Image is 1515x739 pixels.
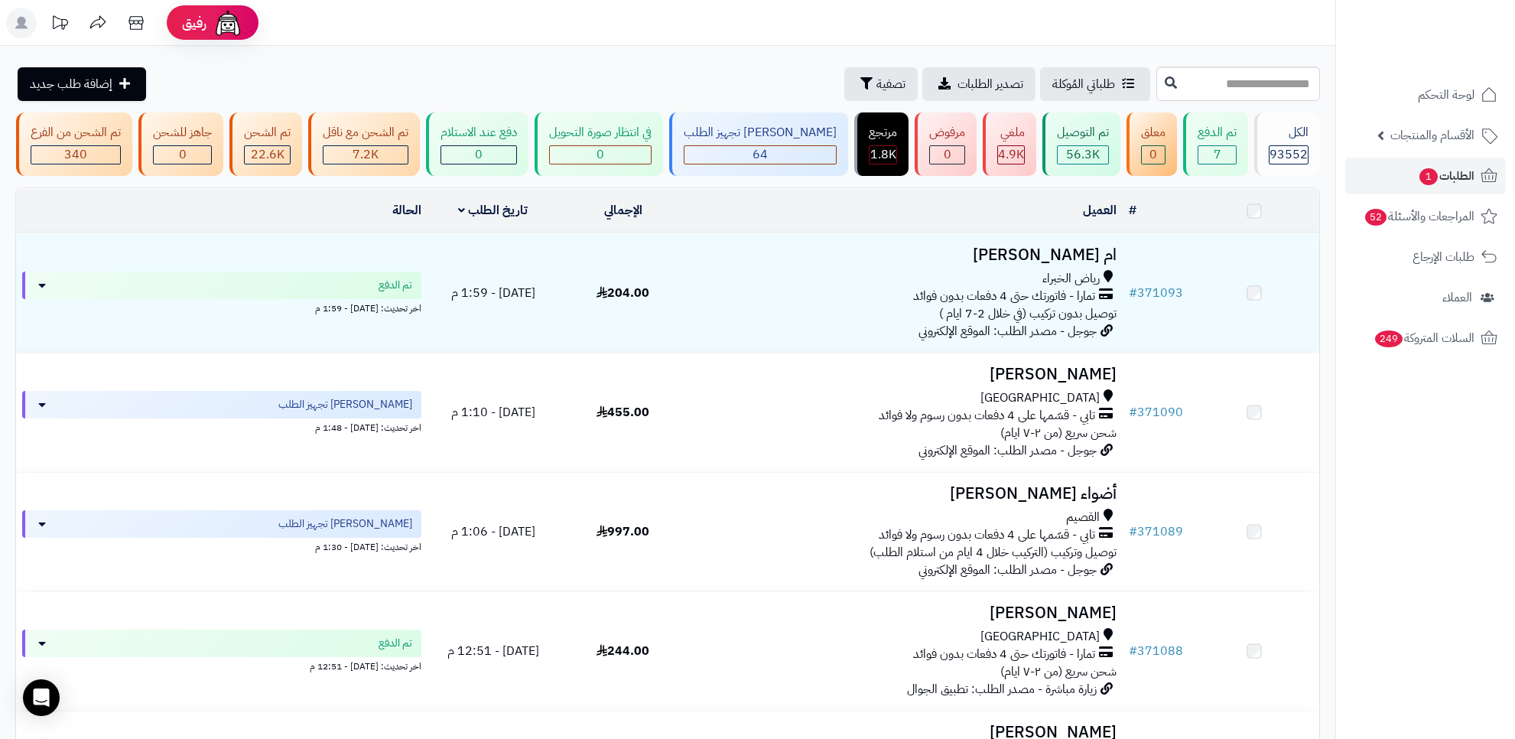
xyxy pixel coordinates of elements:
span: 0 [597,145,604,164]
div: تم التوصيل [1057,124,1109,142]
a: مرفوض 0 [912,112,980,176]
a: طلباتي المُوكلة [1040,67,1150,101]
span: [DATE] - 12:51 م [447,642,539,660]
span: شحن سريع (من ٢-٧ ايام) [1000,424,1117,442]
a: تم التوصيل 56.3K [1039,112,1123,176]
span: زيارة مباشرة - مصدر الطلب: تطبيق الجوال [907,680,1097,698]
span: 249 [1375,330,1403,347]
h3: [PERSON_NAME] [694,366,1116,383]
span: [DATE] - 1:06 م [451,523,535,541]
span: توصيل بدون تركيب (في خلال 2-7 ايام ) [939,304,1117,323]
span: 0 [179,145,187,164]
span: 340 [64,145,87,164]
span: تم الدفع [379,636,412,651]
span: تابي - قسّمها على 4 دفعات بدون رسوم ولا فوائد [879,407,1095,425]
a: #371090 [1129,403,1183,422]
div: 0 [154,146,211,164]
span: 7 [1214,145,1221,164]
span: المراجعات والأسئلة [1364,206,1474,227]
span: شحن سريع (من ٢-٧ ايام) [1000,662,1117,681]
span: 64 [753,145,768,164]
span: [DATE] - 1:59 م [451,284,535,302]
div: 4944 [998,146,1024,164]
span: القصيم [1066,509,1100,526]
span: توصيل وتركيب (التركيب خلال 4 ايام من استلام الطلب) [870,543,1117,562]
span: 22.6K [251,145,284,164]
div: ملغي [997,124,1025,142]
a: #371089 [1129,523,1183,541]
span: [PERSON_NAME] تجهيز الطلب [278,397,412,412]
span: تمارا - فاتورتك حتى 4 دفعات بدون فوائد [913,288,1095,305]
span: [GEOGRAPHIC_DATA] [980,389,1100,407]
div: 22552 [245,146,290,164]
span: تم الدفع [379,278,412,293]
span: تصفية [876,75,905,93]
span: 93552 [1270,145,1308,164]
div: الكل [1269,124,1309,142]
span: 7.2K [353,145,379,164]
span: [DATE] - 1:10 م [451,403,535,422]
div: [PERSON_NAME] تجهيز الطلب [684,124,837,142]
span: 204.00 [597,284,649,302]
a: تم الدفع 7 [1180,112,1251,176]
span: 0 [475,145,483,164]
div: اخر تحديث: [DATE] - 1:59 م [22,299,421,315]
div: 7 [1198,146,1236,164]
a: تاريخ الطلب [458,201,528,220]
a: المراجعات والأسئلة52 [1345,198,1506,235]
a: # [1129,201,1136,220]
a: الحالة [392,201,421,220]
div: تم الشحن [244,124,291,142]
span: 455.00 [597,403,649,422]
a: [PERSON_NAME] تجهيز الطلب 64 [666,112,851,176]
a: #371093 [1129,284,1183,302]
span: [PERSON_NAME] تجهيز الطلب [278,516,412,532]
span: جوجل - مصدر الطلب: الموقع الإلكتروني [918,322,1097,340]
a: تم الشحن من الفرع 340 [13,112,135,176]
h3: ام [PERSON_NAME] [694,246,1116,264]
div: جاهز للشحن [153,124,212,142]
div: دفع عند الاستلام [441,124,517,142]
span: # [1129,284,1137,302]
div: اخر تحديث: [DATE] - 1:48 م [22,418,421,435]
a: الكل93552 [1251,112,1323,176]
div: 0 [441,146,516,164]
span: طلباتي المُوكلة [1052,75,1115,93]
span: تابي - قسّمها على 4 دفعات بدون رسوم ولا فوائد [879,526,1095,544]
span: # [1129,642,1137,660]
span: تصدير الطلبات [957,75,1023,93]
span: 56.3K [1066,145,1100,164]
div: تم الدفع [1198,124,1237,142]
a: طلبات الإرجاع [1345,239,1506,275]
a: معلق 0 [1123,112,1180,176]
span: إضافة طلب جديد [30,75,112,93]
span: 0 [1149,145,1157,164]
a: تصدير الطلبات [922,67,1035,101]
a: العملاء [1345,279,1506,316]
a: الإجمالي [604,201,642,220]
img: logo-2.png [1411,43,1500,75]
div: 7223 [323,146,408,164]
div: مرتجع [869,124,897,142]
span: 4.9K [998,145,1024,164]
a: #371088 [1129,642,1183,660]
a: الطلبات1 [1345,158,1506,194]
span: 997.00 [597,523,649,541]
h3: أضواء [PERSON_NAME] [694,485,1116,503]
span: # [1129,403,1137,422]
a: جاهز للشحن 0 [135,112,226,176]
span: 1.8K [870,145,896,164]
a: السلات المتروكة249 [1345,320,1506,356]
a: تم الشحن 22.6K [226,112,305,176]
div: معلق [1141,124,1166,142]
span: 52 [1365,209,1387,226]
img: ai-face.png [213,8,243,38]
button: تصفية [844,67,918,101]
span: 1 [1419,168,1438,185]
span: رفيق [182,14,206,32]
a: تم الشحن مع ناقل 7.2K [305,112,423,176]
span: # [1129,523,1137,541]
a: إضافة طلب جديد [18,67,146,101]
div: اخر تحديث: [DATE] - 12:51 م [22,657,421,673]
div: 64 [684,146,836,164]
